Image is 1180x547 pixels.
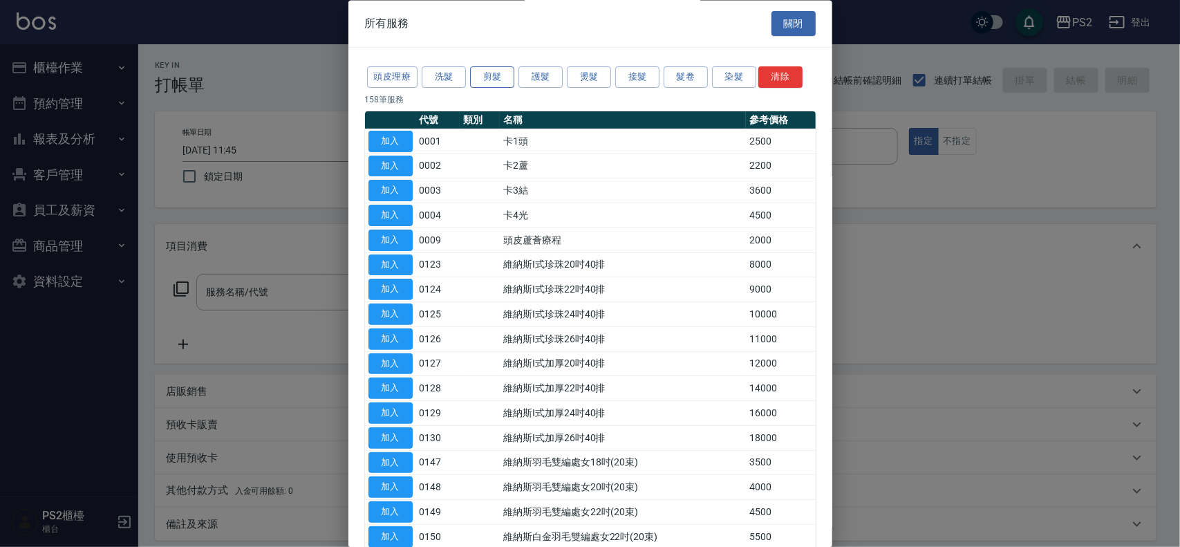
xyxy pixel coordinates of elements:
td: 0004 [416,203,460,228]
button: 加入 [368,279,413,301]
td: 0149 [416,500,460,525]
button: 清除 [758,67,803,89]
button: 加入 [368,452,413,474]
button: 護髮 [518,67,563,89]
td: 2000 [746,228,816,253]
th: 代號 [416,111,460,129]
th: 名稱 [500,111,746,129]
td: 0128 [416,376,460,401]
button: 頭皮理療 [367,67,418,89]
td: 維納斯羽毛雙編處女20吋(20束) [500,475,746,500]
button: 加入 [368,328,413,350]
td: 0123 [416,253,460,278]
td: 0127 [416,352,460,377]
td: 0009 [416,228,460,253]
td: 16000 [746,401,816,426]
td: 18000 [746,426,816,451]
th: 類別 [460,111,500,129]
td: 維納斯I式珍珠26吋40排 [500,327,746,352]
button: 加入 [368,156,413,177]
td: 維納斯I式加厚22吋40排 [500,376,746,401]
td: 2200 [746,154,816,179]
td: 4500 [746,203,816,228]
td: 4500 [746,500,816,525]
td: 維納斯I式珍珠20吋40排 [500,253,746,278]
td: 維納斯I式加厚20吋40排 [500,352,746,377]
button: 加入 [368,254,413,276]
td: 卡2蘆 [500,154,746,179]
th: 參考價格 [746,111,816,129]
td: 10000 [746,302,816,327]
td: 3600 [746,178,816,203]
td: 4000 [746,475,816,500]
td: 維納斯羽毛雙編處女18吋(20束) [500,451,746,476]
button: 剪髮 [470,67,514,89]
td: 維納斯I式加厚24吋40排 [500,401,746,426]
button: 燙髮 [567,67,611,89]
td: 0148 [416,475,460,500]
p: 158 筆服務 [365,93,816,106]
td: 14000 [746,376,816,401]
td: 維納斯I式珍珠24吋40排 [500,302,746,327]
td: 頭皮蘆薈療程 [500,228,746,253]
button: 加入 [368,427,413,449]
button: 加入 [368,304,413,326]
button: 加入 [368,502,413,523]
td: 維納斯I式加厚26吋40排 [500,426,746,451]
button: 染髮 [712,67,756,89]
td: 0147 [416,451,460,476]
button: 加入 [368,403,413,425]
td: 2500 [746,129,816,154]
button: 加入 [368,180,413,202]
button: 加入 [368,353,413,375]
button: 加入 [368,230,413,251]
td: 12000 [746,352,816,377]
td: 0002 [416,154,460,179]
button: 關閉 [771,11,816,37]
td: 0125 [416,302,460,327]
td: 維納斯I式珍珠22吋40排 [500,277,746,302]
td: 0130 [416,426,460,451]
td: 卡4光 [500,203,746,228]
button: 接髮 [615,67,659,89]
td: 卡3結 [500,178,746,203]
button: 加入 [368,131,413,152]
td: 8000 [746,253,816,278]
button: 髮卷 [664,67,708,89]
td: 9000 [746,277,816,302]
td: 0001 [416,129,460,154]
span: 所有服務 [365,17,409,30]
td: 3500 [746,451,816,476]
td: 0124 [416,277,460,302]
td: 0126 [416,327,460,352]
td: 11000 [746,327,816,352]
td: 0003 [416,178,460,203]
td: 維納斯羽毛雙編處女22吋(20束) [500,500,746,525]
button: 洗髮 [422,67,466,89]
button: 加入 [368,477,413,499]
td: 卡1頭 [500,129,746,154]
button: 加入 [368,378,413,400]
button: 加入 [368,205,413,227]
td: 0129 [416,401,460,426]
